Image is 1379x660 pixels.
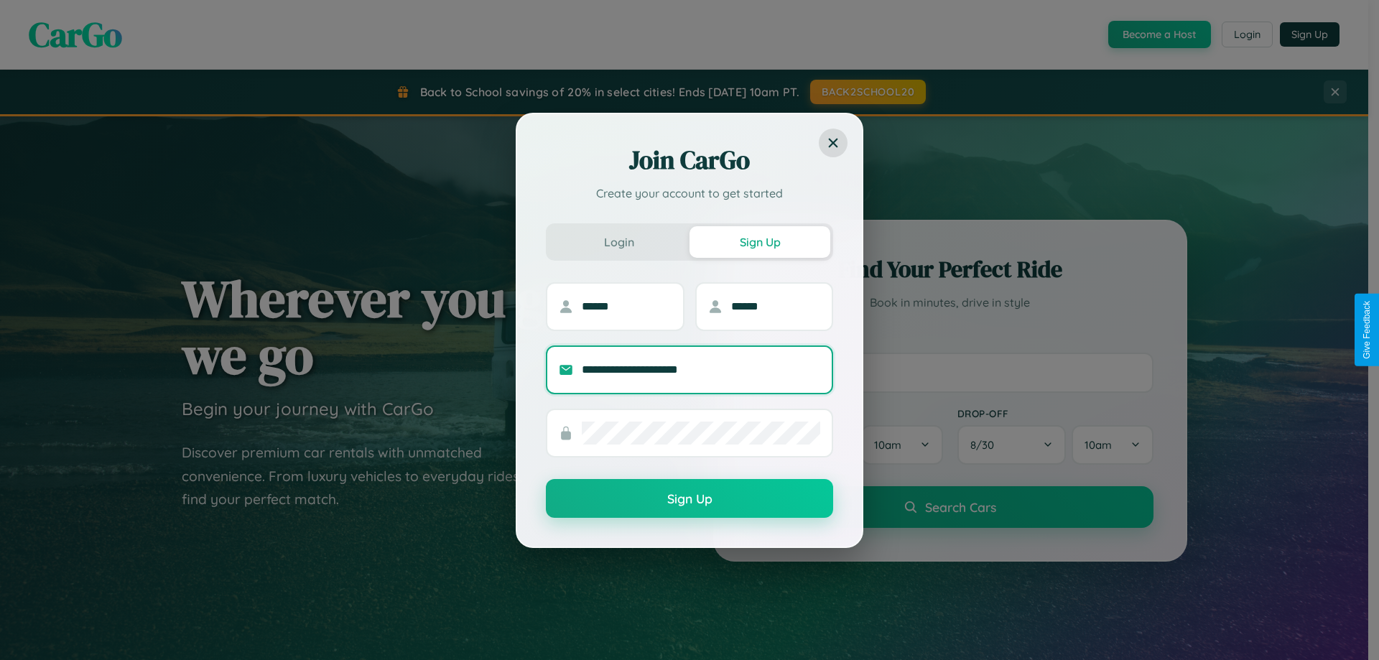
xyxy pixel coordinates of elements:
button: Sign Up [546,479,833,518]
h2: Join CarGo [546,143,833,177]
div: Give Feedback [1362,301,1372,359]
p: Create your account to get started [546,185,833,202]
button: Login [549,226,689,258]
button: Sign Up [689,226,830,258]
